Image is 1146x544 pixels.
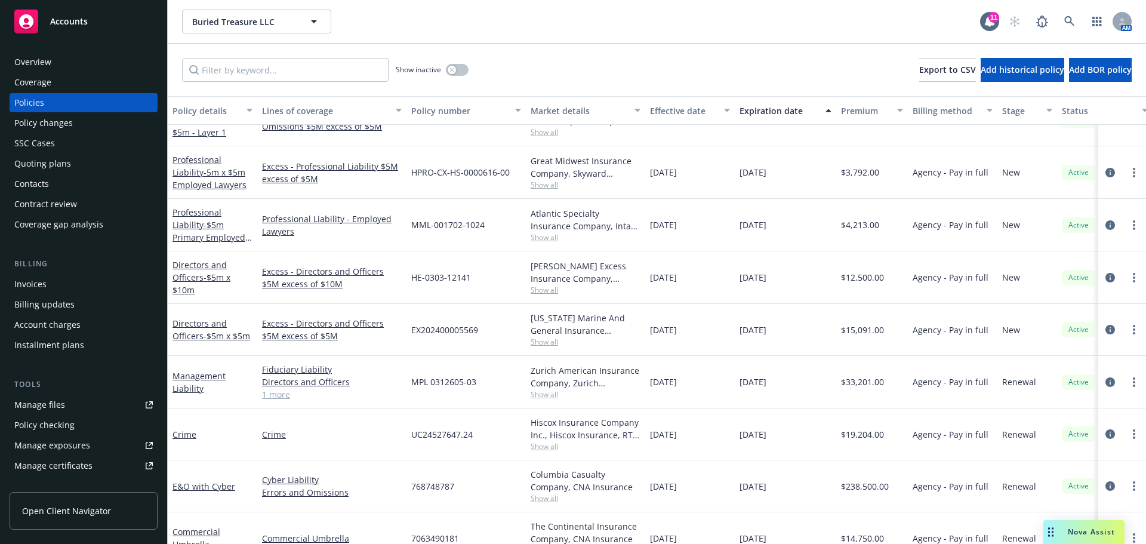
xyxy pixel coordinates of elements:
[531,180,640,190] span: Show all
[411,105,508,117] div: Policy number
[531,416,640,441] div: Hiscox Insurance Company Inc., Hiscox Insurance, RT Specialty Insurance Services, LLC (RSG Specia...
[10,174,158,193] a: Contacts
[531,337,640,347] span: Show all
[262,388,402,401] a: 1 more
[740,271,766,284] span: [DATE]
[740,166,766,179] span: [DATE]
[14,113,73,133] div: Policy changes
[262,428,402,441] a: Crime
[50,17,88,26] span: Accounts
[841,480,889,493] span: $238,500.00
[1002,480,1036,493] span: Renewal
[14,195,77,214] div: Contract review
[841,428,884,441] span: $19,204.00
[14,154,71,173] div: Quoting plans
[650,219,677,231] span: [DATE]
[1127,322,1141,337] a: more
[14,477,75,496] div: Manage claims
[262,317,402,342] a: Excess - Directors and Officers $5M excess of $5M
[531,232,640,242] span: Show all
[10,416,158,435] a: Policy checking
[10,113,158,133] a: Policy changes
[1058,10,1082,33] a: Search
[531,493,640,503] span: Show all
[919,64,976,75] span: Export to CSV
[645,96,735,125] button: Effective date
[14,53,51,72] div: Overview
[650,428,677,441] span: [DATE]
[14,295,75,314] div: Billing updates
[981,58,1064,82] button: Add historical policy
[913,428,988,441] span: Agency - Pay in full
[531,364,640,389] div: Zurich American Insurance Company, Zurich Insurance Group, Coalition Insurance Solutions (MGA), R...
[1043,520,1125,544] button: Nova Assist
[14,73,51,92] div: Coverage
[1103,427,1117,441] a: circleInformation
[1002,271,1020,284] span: New
[411,166,510,179] span: HPRO-CX-HS-0000616-00
[1002,166,1020,179] span: New
[172,370,226,394] a: Management Liability
[14,395,65,414] div: Manage files
[1002,105,1039,117] div: Stage
[1067,220,1090,230] span: Active
[10,336,158,355] a: Installment plans
[10,195,158,214] a: Contract review
[836,96,908,125] button: Premium
[531,441,640,451] span: Show all
[1030,10,1054,33] a: Report a Bug
[841,166,879,179] span: $3,792.00
[14,336,84,355] div: Installment plans
[913,105,979,117] div: Billing method
[22,505,111,517] span: Open Client Navigator
[735,96,836,125] button: Expiration date
[913,219,988,231] span: Agency - Pay in full
[913,376,988,388] span: Agency - Pay in full
[172,219,252,256] span: - $5m Primary Employed Lawyers
[172,429,196,440] a: Crime
[913,166,988,179] span: Agency - Pay in full
[172,481,235,492] a: E&O with Cyber
[1002,324,1020,336] span: New
[531,285,640,295] span: Show all
[172,318,250,342] a: Directors and Officers
[262,105,389,117] div: Lines of coverage
[10,53,158,72] a: Overview
[1067,324,1090,335] span: Active
[182,10,331,33] button: Buried Treasure LLC
[650,324,677,336] span: [DATE]
[192,16,295,28] span: Buried Treasure LLC
[262,363,402,376] a: Fiduciary Liability
[14,456,93,475] div: Manage certificates
[740,324,766,336] span: [DATE]
[1127,271,1141,285] a: more
[1067,429,1090,439] span: Active
[841,271,884,284] span: $12,500.00
[1067,377,1090,388] span: Active
[1002,376,1036,388] span: Renewal
[526,96,645,125] button: Market details
[913,271,988,284] span: Agency - Pay in full
[740,428,766,441] span: [DATE]
[919,58,976,82] button: Export to CSV
[10,154,158,173] a: Quoting plans
[257,96,406,125] button: Lines of coverage
[10,258,158,270] div: Billing
[1127,427,1141,441] a: more
[531,260,640,285] div: [PERSON_NAME] Excess Insurance Company, [PERSON_NAME] Insurance Group, RT Specialty Insurance Ser...
[1002,219,1020,231] span: New
[740,105,818,117] div: Expiration date
[531,468,640,493] div: Columbia Casualty Company, CNA Insurance
[14,134,55,153] div: SSC Cases
[14,275,47,294] div: Invoices
[10,395,158,414] a: Manage files
[1069,64,1132,75] span: Add BOR policy
[10,215,158,234] a: Coverage gap analysis
[14,436,90,455] div: Manage exposures
[841,324,884,336] span: $15,091.00
[182,58,389,82] input: Filter by keyword...
[14,93,44,112] div: Policies
[172,259,230,296] a: Directors and Officers
[650,271,677,284] span: [DATE]
[1067,167,1090,178] span: Active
